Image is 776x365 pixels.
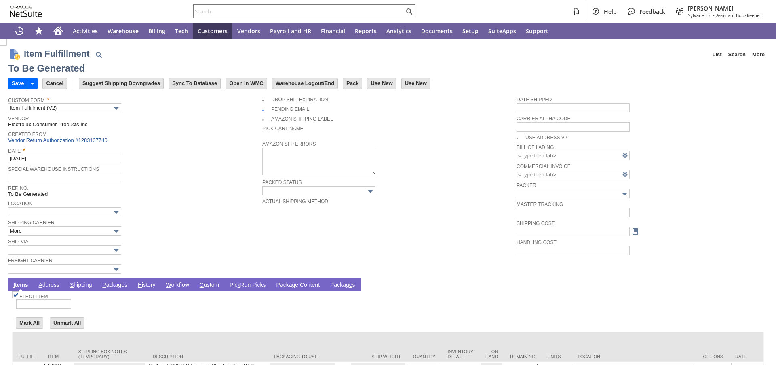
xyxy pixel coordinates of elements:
div: Location [578,354,691,359]
a: Workflow [164,282,191,289]
h1: Item Fulfillment [24,47,90,60]
input: <Type then tab> [517,151,630,160]
a: Custom [198,282,221,289]
a: Handling Cost [517,240,557,245]
img: Quick Find [94,50,103,59]
input: Warehouse Logout/End [272,78,337,89]
span: e [349,282,352,288]
input: Use New [402,78,430,89]
a: History [136,282,158,289]
a: Special Warehouse Instructions [8,166,99,172]
input: More [8,226,121,236]
a: Custom Form [8,98,44,103]
input: Sync To Database [169,78,220,89]
a: SuiteApps [483,23,521,39]
a: Recent Records [10,23,29,39]
span: Analytics [386,27,411,35]
span: Billing [148,27,165,35]
span: - [713,12,715,18]
input: Pack [343,78,362,89]
a: Ship Via [8,239,28,244]
input: Search [194,6,404,16]
span: C [200,282,204,288]
a: Billing [143,23,170,39]
a: Vendor [8,116,29,121]
img: More Options [366,187,375,196]
a: Support [521,23,553,39]
div: Quantity [413,354,436,359]
img: More Options [112,104,121,113]
a: Shipping Carrier [8,220,55,225]
div: Item [48,354,66,359]
a: Pick Cart Name [262,126,304,132]
span: [PERSON_NAME] [688,4,761,12]
input: <Type then tab> [517,170,630,179]
span: Reports [355,27,377,35]
a: Created From [8,132,46,137]
span: Assistant Bookkeeper [716,12,761,18]
span: Support [526,27,548,35]
a: Packages [100,282,129,289]
input: Use New [367,78,396,89]
span: Activities [73,27,98,35]
a: Use Address V2 [525,135,567,140]
img: More Options [620,189,629,199]
div: Inventory Detail [447,349,473,359]
div: Packaging to Use [274,354,343,359]
a: Master Tracking [517,202,563,207]
span: Customers [198,27,228,35]
a: Vendors [232,23,265,39]
svg: Search [404,6,414,16]
a: More [749,48,768,61]
a: Pending Email [271,106,309,112]
input: Save [8,78,27,89]
span: I [13,282,15,288]
div: Ship Weight [355,354,401,359]
a: Carrier Alpha Code [517,116,570,121]
a: Reports [350,23,382,39]
span: SuiteApps [488,27,516,35]
img: More Options [112,227,121,236]
a: Packer [517,182,536,188]
span: Tech [175,27,188,35]
span: Documents [421,27,453,35]
div: Shipping Box Notes (Temporary) [78,349,141,359]
div: Options [703,354,723,359]
a: Actual Shipping Method [262,199,328,204]
span: P [102,282,106,288]
a: Analytics [382,23,416,39]
img: More Options [112,265,121,274]
a: Search [725,48,749,61]
a: Select Item [16,294,48,299]
a: Vendor Return Authorization #1283137740 [8,137,108,143]
a: Shipping [68,282,94,289]
a: Home [48,23,68,39]
a: Customers [193,23,232,39]
a: Documents [416,23,458,39]
a: Calculate [631,227,640,236]
span: To Be Generated [8,191,48,197]
span: Electrolux Consumer Products Inc [8,121,88,128]
input: Item Fulfillment (V2) [8,103,121,112]
div: Fulfill [19,354,36,359]
svg: Shortcuts [34,26,44,36]
span: W [166,282,171,288]
a: PickRun Picks [228,282,268,289]
img: More Options [112,208,121,217]
a: Location [8,201,32,206]
a: Amazon SFP Errors [262,141,316,147]
span: Payroll and HR [270,27,311,35]
a: Bill Of Lading [517,144,554,150]
span: Warehouse [108,27,139,35]
a: Date Shipped [517,97,552,102]
a: Items [11,282,30,289]
svg: Home [53,26,63,36]
input: Suggest Shipping Downgrades [79,78,163,89]
div: Rate [735,354,768,359]
div: On Hand [485,349,498,359]
input: Mark All [16,318,43,328]
div: Units [548,354,566,359]
span: Vendors [237,27,260,35]
a: Financial [316,23,350,39]
div: To Be Generated [8,62,85,75]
